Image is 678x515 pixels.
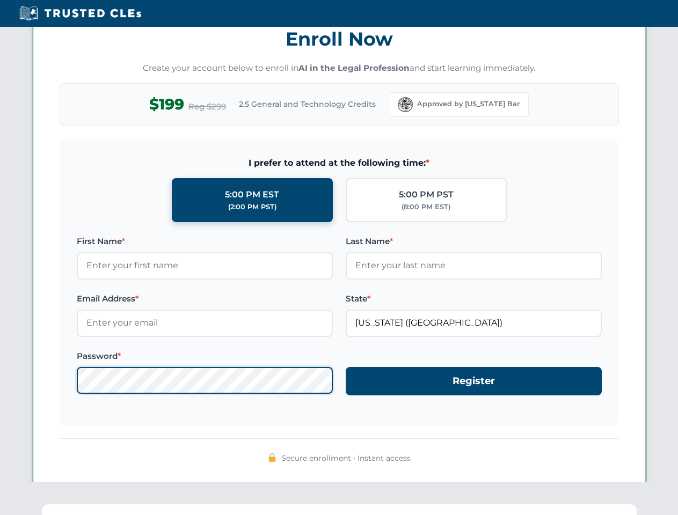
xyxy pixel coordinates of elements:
[188,100,226,113] span: Reg $299
[225,188,279,202] div: 5:00 PM EST
[60,22,619,56] h3: Enroll Now
[399,188,454,202] div: 5:00 PM PST
[60,62,619,75] p: Create your account below to enroll in and start learning immediately.
[239,98,376,110] span: 2.5 General and Technology Credits
[77,292,333,305] label: Email Address
[417,99,520,109] span: Approved by [US_STATE] Bar
[346,292,602,305] label: State
[77,252,333,279] input: Enter your first name
[402,202,450,212] div: (8:00 PM EST)
[298,63,410,73] strong: AI in the Legal Profession
[346,252,602,279] input: Enter your last name
[228,202,276,212] div: (2:00 PM PST)
[77,310,333,336] input: Enter your email
[346,367,602,395] button: Register
[398,97,413,112] img: Florida Bar
[268,453,276,462] img: 🔒
[77,156,602,170] span: I prefer to attend at the following time:
[16,5,144,21] img: Trusted CLEs
[281,452,411,464] span: Secure enrollment • Instant access
[77,235,333,248] label: First Name
[77,350,333,363] label: Password
[149,92,184,116] span: $199
[346,310,602,336] input: Florida (FL)
[346,235,602,248] label: Last Name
